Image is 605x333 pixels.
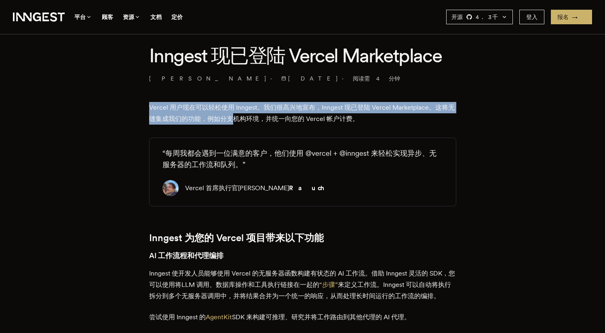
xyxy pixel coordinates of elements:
[123,14,134,20] font: 资源
[551,10,592,24] a: 报名
[150,12,162,22] a: 文档
[162,149,165,157] font: “
[149,75,267,82] font: [PERSON_NAME]
[102,12,113,22] a: 顾客
[150,14,162,20] font: 文档
[342,75,350,82] font: ·
[206,313,232,321] a: AgentKit
[289,184,331,192] font: Rauch
[526,14,538,20] font: 登入
[74,12,92,22] button: 平台
[319,281,338,288] a: “步骤”
[123,12,141,22] button: 资源
[519,10,544,24] a: 登入
[242,160,245,169] font: ”
[102,14,113,20] font: 顾客
[232,313,411,321] font: SDK 来构建可推理、研究并将工作路由到其他代理的 AI 代理。
[149,251,223,260] font: AI 工作流程和代理编排
[149,313,206,321] font: 尝试使用 Inngest 的
[572,14,586,20] font: →
[162,180,179,196] img: 吉列尔莫·劳赫 (Guillermo Rauch) 的图片
[492,14,498,20] font: 千
[149,44,442,67] font: Inngest 现已登陆 Vercel Marketplace
[353,75,400,82] font: 阅读需 4 分钟
[557,14,569,20] font: 报名
[149,104,455,123] font: Vercel 用户现在可以轻松使用 Inngest。我们很高兴地宣布，Inngest 现已登陆 Vercel Marketplace。这将无缝集成我们的功能，例如分支机构环境，并统一向您的 Ve...
[476,14,492,20] font: 4.3
[162,149,436,169] font: 每周我都会遇到一位满意的客户，他们使用 @vercel + @inngest 来轻松实现异步、无服务器的工作流和队列。
[238,184,289,192] font: [PERSON_NAME]
[149,74,267,83] a: [PERSON_NAME]
[451,14,463,20] font: 开源
[270,75,278,82] font: ·
[149,269,455,288] font: Inngest 使开发人员能够使用 Vercel 的无服务器函数构建有状态的 AI 工作流。借助 Inngest 灵活的 SDK，您可以使用将LLM 调用、数据库操作和工具执行链接在一起的
[171,14,183,20] font: 定价
[185,184,238,192] font: Vercel 首席执行官
[74,14,86,20] font: 平台
[288,75,339,82] font: [DATE]
[149,232,324,244] font: Inngest 为您的 Vercel 项目带来以下功能
[171,12,183,22] a: 定价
